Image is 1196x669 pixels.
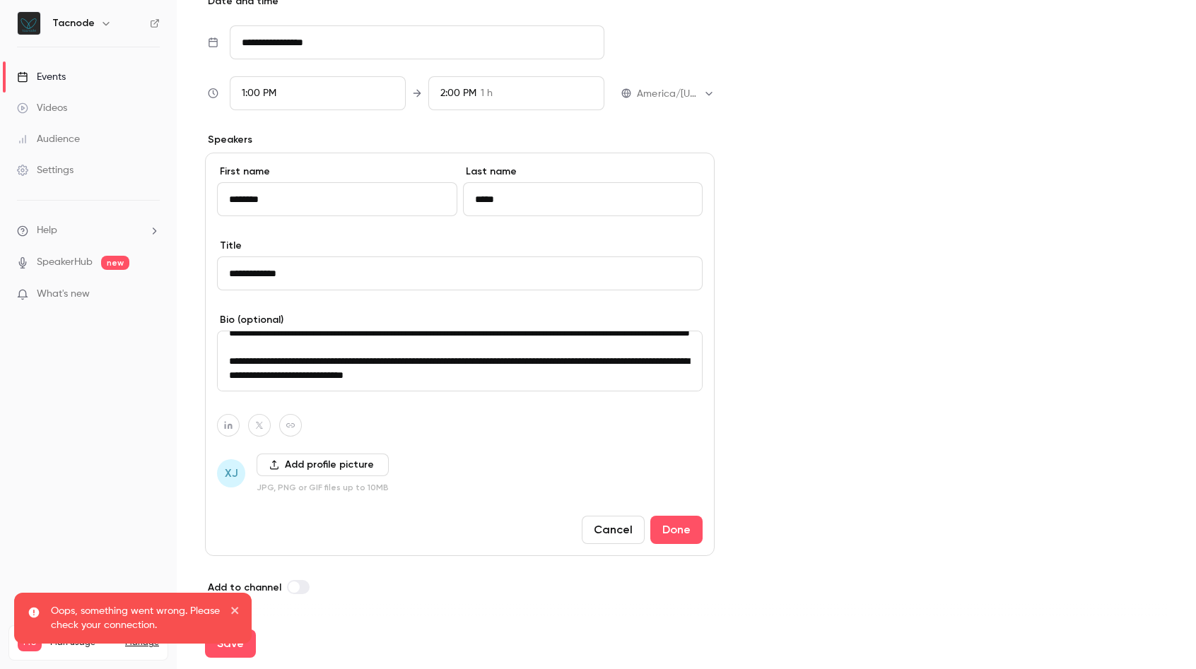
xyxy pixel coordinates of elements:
span: 1:00 PM [242,88,276,98]
div: Audience [17,132,80,146]
label: First name [217,165,457,179]
a: SpeakerHub [37,255,93,270]
span: What's new [37,287,90,302]
h6: Tacnode [52,16,95,30]
label: Title [217,239,703,253]
img: Tacnode [18,12,40,35]
span: 2:00 PM [440,88,476,98]
button: Done [650,516,703,544]
button: Add profile picture [257,454,389,476]
span: XJ [225,465,238,482]
span: Add to channel [208,581,281,593]
span: 1 h [481,86,493,101]
div: From [230,76,406,110]
label: Last name [463,165,703,179]
iframe: Noticeable Trigger [143,288,160,301]
li: help-dropdown-opener [17,223,160,238]
p: Speakers [205,133,715,147]
p: JPG, PNG or GIF files up to 10MB [257,482,389,493]
button: Cancel [582,516,645,544]
div: Videos [17,101,67,115]
div: To [428,76,604,110]
button: close [230,604,240,621]
label: Bio (optional) [217,313,703,327]
span: Help [37,223,57,238]
span: new [101,256,129,270]
div: America/[US_STATE] [637,87,715,101]
div: Events [17,70,66,84]
input: Tue, Feb 17, 2026 [230,25,604,59]
div: Settings [17,163,74,177]
p: Oops, something went wrong. Please check your connection. [51,604,221,632]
